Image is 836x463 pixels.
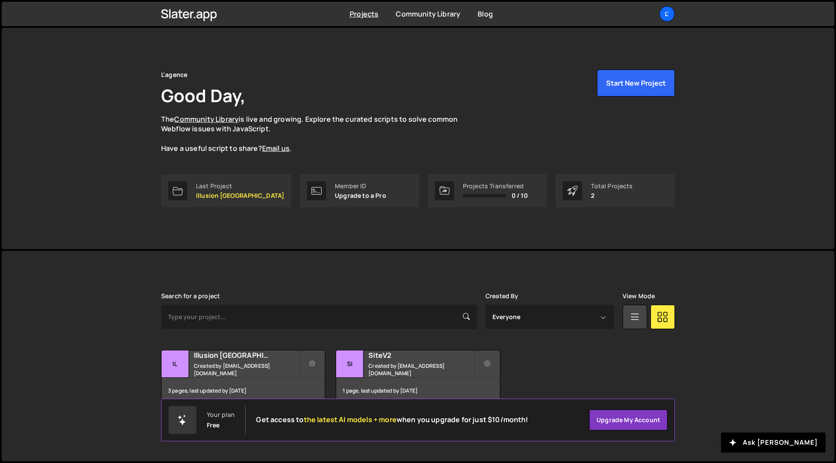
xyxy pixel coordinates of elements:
div: Si [336,350,364,378]
input: Type your project... [161,305,477,329]
h2: Get access to when you upgrade for just $10/month! [256,416,528,424]
span: 0 / 10 [512,192,528,199]
a: Community Library [396,9,460,19]
p: 2 [591,192,633,199]
label: Search for a project [161,293,220,300]
a: Last Project Illusion [GEOGRAPHIC_DATA] [161,174,291,207]
h2: Illusion [GEOGRAPHIC_DATA] [194,350,299,360]
p: The is live and growing. Explore the curated scripts to solve common Webflow issues with JavaScri... [161,114,475,153]
a: Si SiteV2 Created by [EMAIL_ADDRESS][DOMAIN_NAME] 1 page, last updated by [DATE] [336,350,500,404]
a: Upgrade my account [589,410,667,430]
label: Created By [485,293,519,300]
div: 3 pages, last updated by [DATE] [162,378,325,404]
a: Il Illusion [GEOGRAPHIC_DATA] Created by [EMAIL_ADDRESS][DOMAIN_NAME] 3 pages, last updated by [D... [161,350,325,404]
label: View Mode [623,293,655,300]
button: Ask [PERSON_NAME] [721,433,826,453]
div: Your plan [207,411,235,418]
div: Member ID [335,183,386,190]
small: Created by [EMAIL_ADDRESS][DOMAIN_NAME] [368,362,473,377]
a: Email us [262,143,290,153]
h2: SiteV2 [368,350,473,360]
a: Blog [478,9,493,19]
small: Created by [EMAIL_ADDRESS][DOMAIN_NAME] [194,362,299,377]
div: Free [207,422,220,429]
div: Last Project [196,183,284,190]
h1: Good Day, [161,83,246,107]
button: Start New Project [597,70,675,97]
p: Upgrade to a Pro [335,192,386,199]
a: Projects [350,9,378,19]
div: L'agence [161,70,187,80]
div: 1 page, last updated by [DATE] [336,378,499,404]
p: Illusion [GEOGRAPHIC_DATA] [196,192,284,199]
div: Total Projects [591,183,633,190]
div: Projects Transferred [463,183,528,190]
span: the latest AI models + more [304,415,397,424]
a: Community Library [174,114,239,124]
a: L' [659,6,675,22]
div: Il [162,350,189,378]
